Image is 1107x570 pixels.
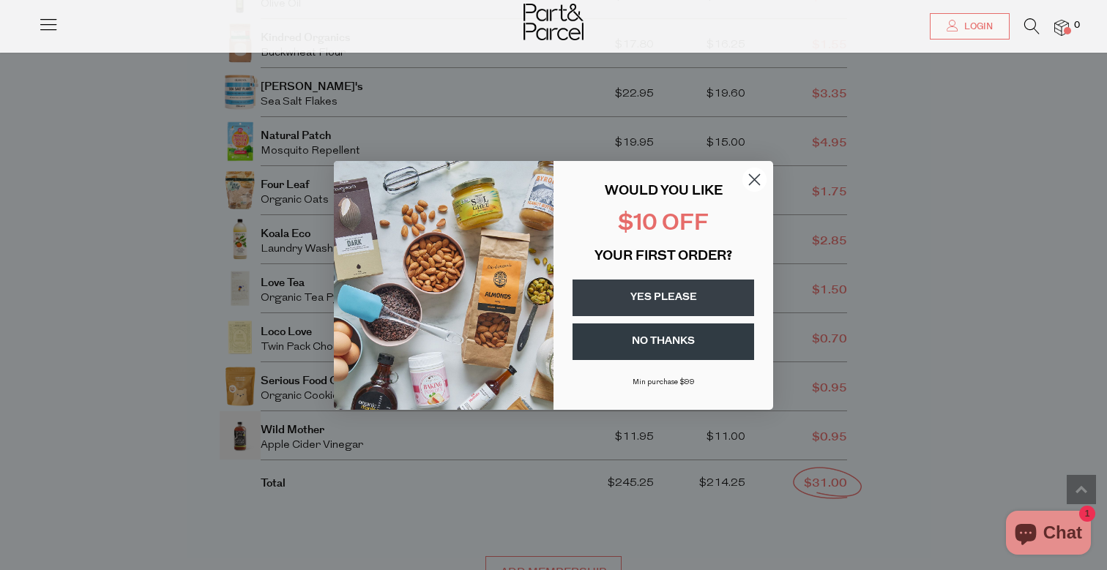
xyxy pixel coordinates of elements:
[1070,19,1084,32] span: 0
[1054,20,1069,35] a: 0
[594,250,732,263] span: YOUR FIRST ORDER?
[334,161,553,410] img: 43fba0fb-7538-40bc-babb-ffb1a4d097bc.jpeg
[961,20,993,33] span: Login
[573,280,754,316] button: YES PLEASE
[618,213,709,236] span: $10 OFF
[1002,511,1095,558] inbox-online-store-chat: Shopify online store chat
[573,323,754,360] button: NO THANKS
[523,4,584,40] img: Part&Parcel
[633,378,695,386] span: Min purchase $99
[930,13,1010,40] a: Login
[742,167,767,192] button: Close dialog
[605,185,723,198] span: WOULD YOU LIKE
